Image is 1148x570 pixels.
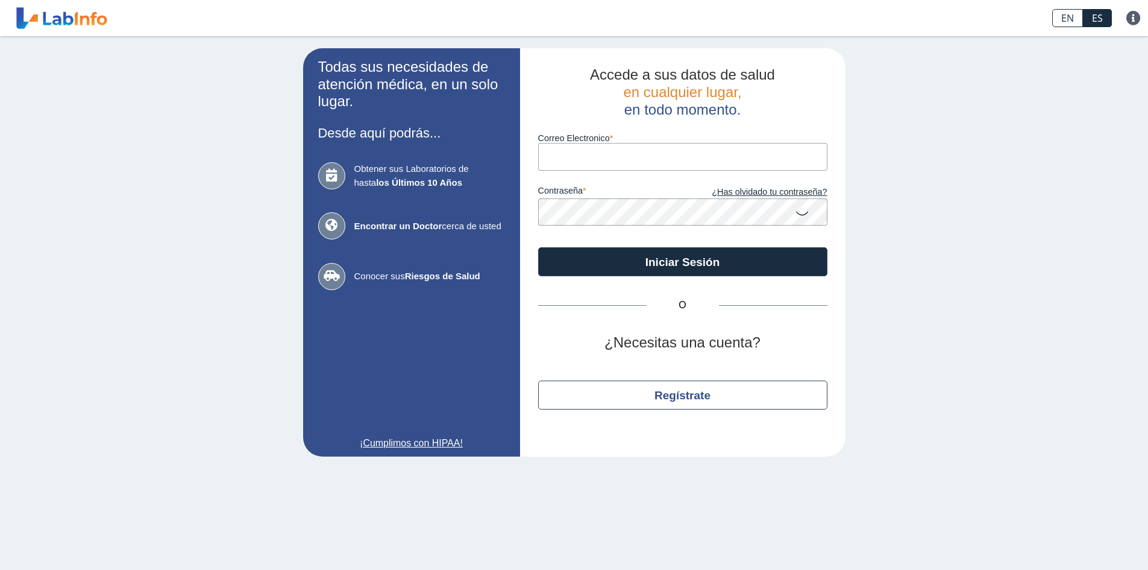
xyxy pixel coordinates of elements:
[318,436,505,451] a: ¡Cumplimos con HIPAA!
[354,220,505,233] span: cerca de usted
[405,271,480,281] b: Riesgos de Salud
[354,221,442,231] b: Encontrar un Doctor
[354,162,505,189] span: Obtener sus Laboratorios de hasta
[538,247,827,276] button: Iniciar Sesión
[590,66,775,83] span: Accede a sus datos de salud
[1041,523,1135,557] iframe: Help widget launcher
[1083,9,1112,27] a: ES
[538,334,827,352] h2: ¿Necesitas una cuenta?
[623,84,741,100] span: en cualquier lugar,
[647,298,719,312] span: O
[538,133,827,143] label: Correo Electronico
[624,101,741,118] span: en todo momento.
[1052,9,1083,27] a: EN
[318,125,505,141] h3: Desde aquí podrás...
[354,270,505,283] span: Conocer sus
[683,186,827,199] a: ¿Has olvidado tu contraseña?
[376,177,462,188] b: los Últimos 10 Años
[538,381,827,410] button: Regístrate
[538,186,683,199] label: contraseña
[318,59,505,110] h2: Todas sus necesidades de atención médica, en un solo lugar.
